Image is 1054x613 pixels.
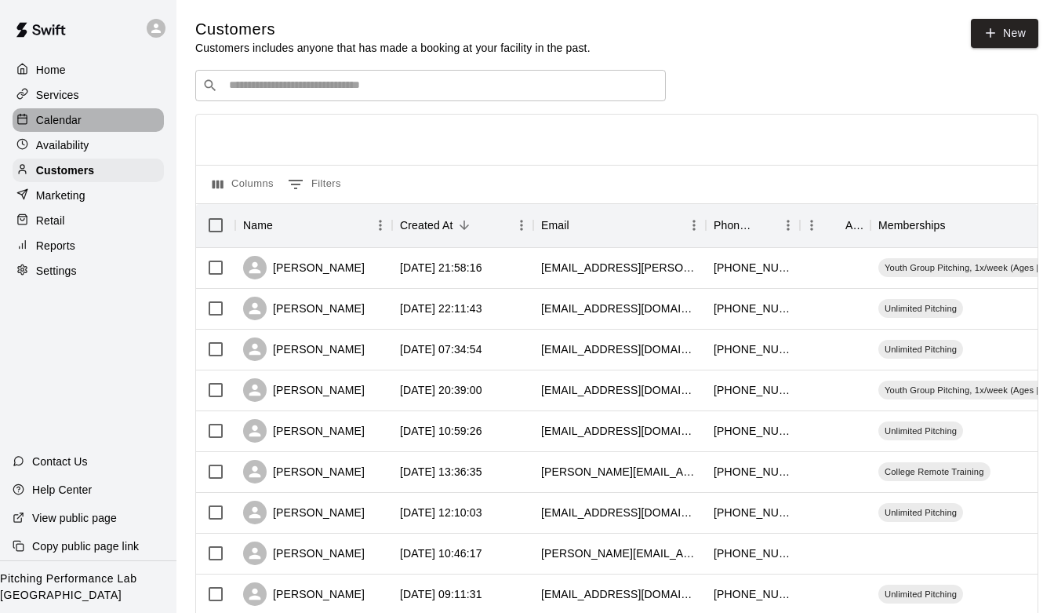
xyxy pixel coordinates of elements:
[400,260,482,275] div: 2025-09-15 21:58:16
[878,343,963,356] span: Unlimited Pitching
[400,505,482,520] div: 2025-08-26 12:10:03
[369,213,392,237] button: Menu
[284,172,345,197] button: Show filters
[195,70,666,101] div: Search customers by name or email
[32,510,117,526] p: View public page
[13,108,164,132] a: Calendar
[714,423,792,439] div: +15022719652
[243,542,365,565] div: [PERSON_NAME]
[243,582,365,606] div: [PERSON_NAME]
[878,588,963,600] span: Unlimited Pitching
[243,203,273,247] div: Name
[569,214,591,236] button: Sort
[878,340,963,359] div: Unlimited Pitching
[273,214,295,236] button: Sort
[195,19,591,40] h5: Customers
[243,501,365,524] div: [PERSON_NAME]
[400,382,482,398] div: 2025-09-07 20:39:00
[13,159,164,182] a: Customers
[878,506,963,519] span: Unlimited Pitching
[243,297,365,320] div: [PERSON_NAME]
[823,214,845,236] button: Sort
[32,454,88,469] p: Contact Us
[878,503,963,522] div: Unlimited Pitching
[13,209,164,232] a: Retail
[13,83,164,107] a: Services
[800,213,823,237] button: Menu
[400,203,453,247] div: Created At
[541,301,698,316] div: rheitkamperjr@gmail.com
[243,338,365,361] div: [PERSON_NAME]
[400,341,482,357] div: 2025-09-08 07:34:54
[36,263,77,279] p: Settings
[32,538,139,554] p: Copy public page link
[878,462,990,481] div: College Remote Training
[13,259,164,283] a: Settings
[878,421,963,440] div: Unlimited Pitching
[878,203,946,247] div: Memberships
[971,19,1038,48] a: New
[36,137,89,153] p: Availability
[714,545,792,561] div: +15026437983
[541,586,698,602] div: acguldenschuh@gmail.com
[533,203,706,247] div: Email
[878,585,963,604] div: Unlimited Pitching
[714,341,792,357] div: +15024457682
[878,425,963,437] span: Unlimited Pitching
[946,214,968,236] button: Sort
[714,260,792,275] div: +15026936904
[13,234,164,257] a: Reports
[878,299,963,318] div: Unlimited Pitching
[36,62,66,78] p: Home
[714,464,792,480] div: +12704013709
[714,382,792,398] div: +15027778456
[36,213,65,228] p: Retail
[453,214,475,236] button: Sort
[800,203,870,247] div: Age
[714,203,754,247] div: Phone Number
[706,203,800,247] div: Phone Number
[32,482,92,498] p: Help Center
[36,188,85,203] p: Marketing
[714,505,792,520] div: +15026437983
[541,505,698,520] div: billshade576@gmail.com
[13,184,164,207] div: Marketing
[392,203,533,247] div: Created At
[235,203,392,247] div: Name
[776,213,800,237] button: Menu
[541,341,698,357] div: carinschetler@gmail.com
[36,162,94,178] p: Customers
[195,40,591,56] p: Customers includes anyone that has made a booking at your facility in the past.
[541,464,698,480] div: seth.breitner@gmail.com
[400,586,482,602] div: 2025-08-25 09:11:31
[541,423,698,439] div: merlehenry@bbtel.com
[36,238,75,254] p: Reports
[682,213,706,237] button: Menu
[36,112,82,128] p: Calendar
[243,460,365,483] div: [PERSON_NAME]
[400,545,482,561] div: 2025-08-26 10:46:17
[13,58,164,82] a: Home
[845,203,863,247] div: Age
[243,378,365,402] div: [PERSON_NAME]
[243,256,365,279] div: [PERSON_NAME]
[13,133,164,157] a: Availability
[400,301,482,316] div: 2025-09-08 22:11:43
[541,260,698,275] div: sloane.barnett@shelby.kyschools.us
[714,301,792,316] div: +15027808458
[714,586,792,602] div: +15025445525
[510,213,533,237] button: Menu
[754,214,776,236] button: Sort
[243,419,365,443] div: [PERSON_NAME]
[541,203,569,247] div: Email
[878,465,990,478] span: College Remote Training
[541,545,698,561] div: billy.shade@lge-ku.com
